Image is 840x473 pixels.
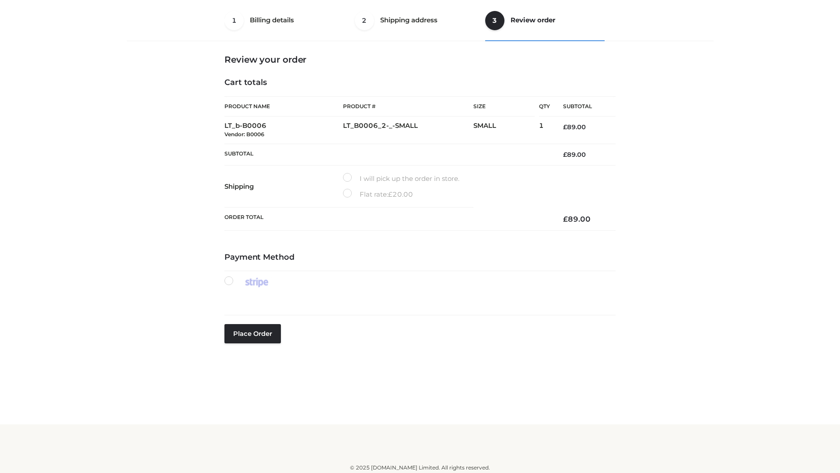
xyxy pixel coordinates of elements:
bdi: 89.00 [563,123,586,131]
h4: Cart totals [224,78,616,88]
bdi: 20.00 [388,190,413,198]
label: I will pick up the order in store. [343,173,459,184]
span: £ [388,190,392,198]
th: Product # [343,96,473,116]
th: Shipping [224,166,343,208]
td: LT_b-B0006 [224,116,343,144]
span: £ [563,123,567,131]
h3: Review your order [224,54,616,65]
th: Qty [539,96,550,116]
label: Flat rate: [343,189,413,200]
th: Subtotal [550,97,616,116]
h4: Payment Method [224,253,616,262]
button: Place order [224,324,281,343]
td: SMALL [473,116,539,144]
th: Order Total [224,208,550,231]
span: £ [563,151,567,159]
th: Product Name [224,96,343,116]
small: Vendor: B0006 [224,131,264,138]
div: © 2025 [DOMAIN_NAME] Limited. All rights reserved. [130,463,710,472]
bdi: 89.00 [563,215,591,223]
span: £ [563,215,568,223]
td: 1 [539,116,550,144]
bdi: 89.00 [563,151,586,159]
td: LT_B0006_2-_-SMALL [343,116,473,144]
th: Size [473,97,535,116]
th: Subtotal [224,144,550,165]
